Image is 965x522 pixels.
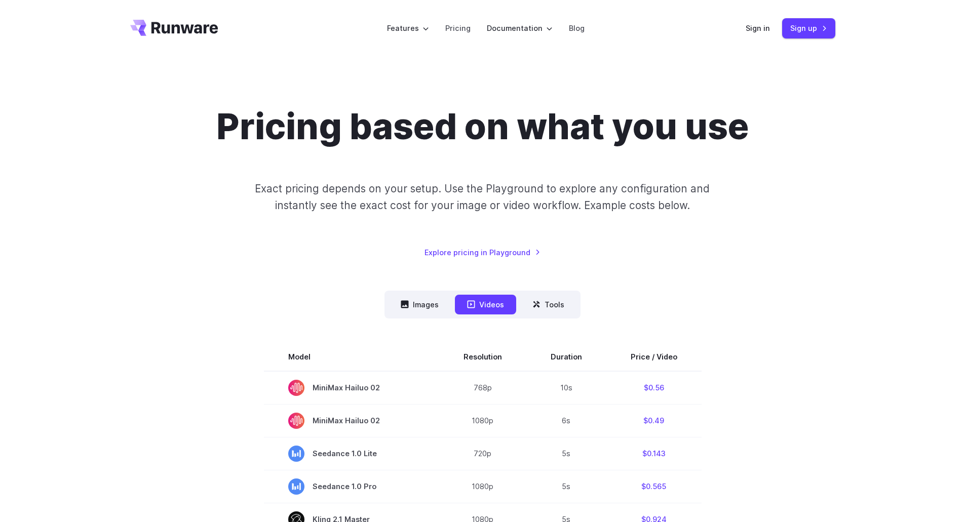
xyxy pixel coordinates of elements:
td: 5s [526,437,606,470]
a: Pricing [445,22,471,34]
td: $0.143 [606,437,702,470]
span: Seedance 1.0 Pro [288,478,415,495]
h1: Pricing based on what you use [216,105,749,148]
td: $0.56 [606,371,702,405]
label: Documentation [487,22,553,34]
td: 720p [439,437,526,470]
label: Features [387,22,429,34]
a: Explore pricing in Playground [424,247,541,258]
a: Go to / [130,20,218,36]
td: 5s [526,470,606,503]
td: 1080p [439,404,526,437]
button: Images [389,295,451,314]
th: Model [264,343,439,371]
th: Resolution [439,343,526,371]
p: Exact pricing depends on your setup. Use the Playground to explore any configuration and instantl... [236,180,729,214]
th: Duration [526,343,606,371]
a: Sign in [746,22,770,34]
td: $0.49 [606,404,702,437]
button: Videos [455,295,516,314]
a: Sign up [782,18,835,38]
span: Seedance 1.0 Lite [288,446,415,462]
span: MiniMax Hailuo 02 [288,380,415,396]
td: 1080p [439,470,526,503]
button: Tools [520,295,576,314]
td: 10s [526,371,606,405]
span: MiniMax Hailuo 02 [288,413,415,429]
a: Blog [569,22,585,34]
th: Price / Video [606,343,702,371]
td: $0.565 [606,470,702,503]
td: 768p [439,371,526,405]
td: 6s [526,404,606,437]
